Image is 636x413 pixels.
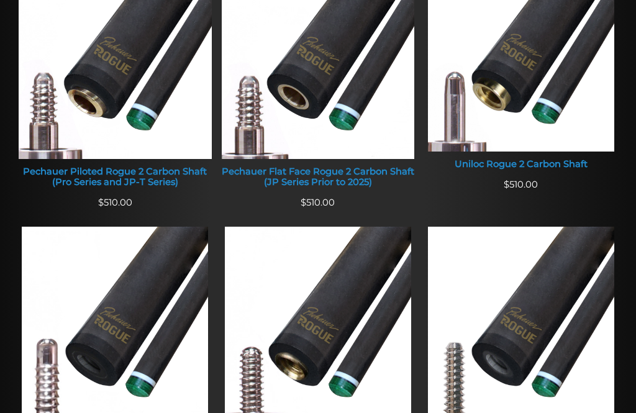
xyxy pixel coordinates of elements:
[19,166,212,188] div: Pechauer Piloted Rogue 2 Carbon Shaft (Pro Series and JP-T Series)
[222,166,415,188] div: Pechauer Flat Face Rogue 2 Carbon Shaft (JP Series Prior to 2025)
[98,197,104,208] span: $
[504,179,509,190] span: $
[301,197,335,208] span: 510.00
[98,197,132,208] span: 510.00
[301,197,306,208] span: $
[428,159,614,170] div: Uniloc Rogue 2 Carbon Shaft
[504,179,538,190] span: 510.00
